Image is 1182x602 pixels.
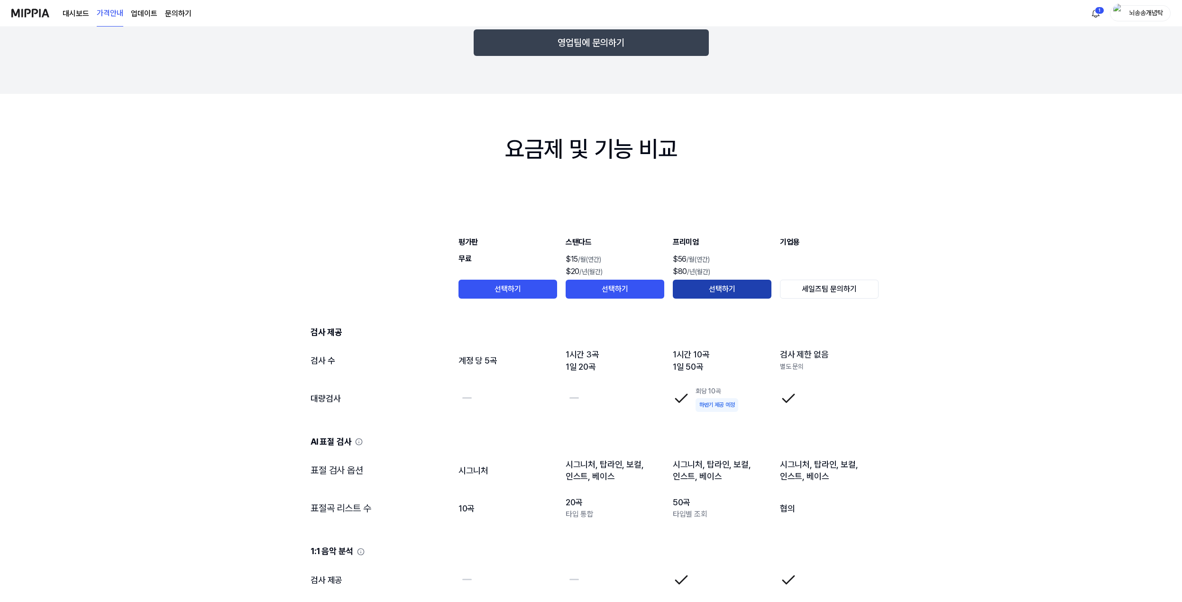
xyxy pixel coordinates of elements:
[672,342,772,380] td: 1시간 10곡 1일 50곡
[131,8,157,19] a: 업데이트
[565,342,665,380] td: 1시간 3곡 1일 20곡
[303,561,450,599] td: 검사 제공
[303,451,450,489] td: 표절 검사 옵션
[780,280,879,299] button: 세일즈팀 문의하기
[779,489,879,527] td: 협의
[566,508,664,520] div: 타입 통합
[673,508,771,520] div: 타입별 조회
[505,132,678,166] div: 요금제 및 기능 비교
[165,8,192,19] a: 문의하기
[311,542,879,560] div: 1:1 음악 분석
[1127,8,1164,18] div: 뇌송송개념탁
[672,451,772,489] td: 시그니처, 탑라인, 보컬, 인스트, 베이스
[565,451,665,489] td: 시그니처, 탑라인, 보컬, 인스트, 베이스
[303,380,450,418] td: 대량검사
[673,236,771,248] div: 프리미엄
[780,284,879,293] a: 세일즈팀 문의하기
[458,236,557,248] div: 평가판
[566,253,664,266] div: $15
[1095,7,1104,14] div: 1
[1088,6,1103,21] button: 알림1
[579,268,602,275] span: /년(월간)
[97,0,123,27] a: 가격안내
[566,496,664,509] div: 20곡
[458,280,557,299] button: 선택하기
[780,236,879,248] div: 기업용
[303,308,879,342] td: 검사 제공
[303,342,450,380] td: 검사 수
[673,253,771,266] div: $56
[566,265,664,278] div: $20
[673,280,771,299] button: 선택하기
[458,451,558,489] td: 시그니처
[696,385,739,398] div: 회당 10곡
[63,8,89,19] a: 대시보드
[458,489,558,527] td: 10곡
[458,253,557,280] div: 무료
[474,29,709,56] button: 영업팀에 문의하기
[780,348,879,361] div: 검사 제한 없음
[687,268,710,275] span: /년(월간)
[566,236,664,248] div: 스탠다드
[566,280,664,299] button: 선택하기
[673,265,771,278] div: $80
[780,361,879,373] div: 별도 문의
[578,255,601,263] span: /월(연간)
[311,433,879,451] div: AI 표절 검사
[779,451,879,489] td: 시그니처, 탑라인, 보컬, 인스트, 베이스
[1090,8,1101,19] img: 알림
[687,255,709,263] span: /월(연간)
[672,489,772,527] td: 50곡
[1110,5,1171,21] button: profile뇌송송개념탁
[303,489,450,527] td: 표절곡 리스트 수
[696,398,739,412] div: 하반기 제공 예정
[458,342,558,380] td: 계정 당 5곡
[1113,4,1125,23] img: profile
